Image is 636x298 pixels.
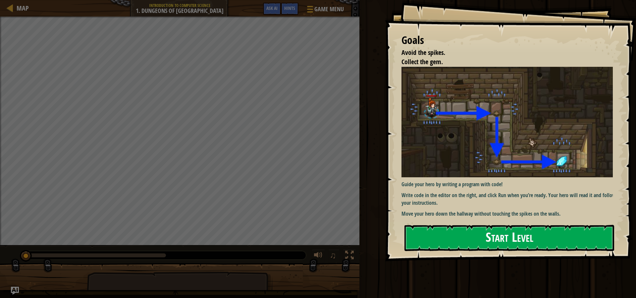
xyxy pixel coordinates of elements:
[284,5,295,11] span: Hints
[401,192,618,207] p: Write code in the editor on the right, and click Run when you’re ready. Your hero will read it an...
[401,48,445,57] span: Avoid the spikes.
[266,5,278,11] span: Ask AI
[401,33,613,48] div: Goals
[401,181,618,188] p: Guide your hero by writing a program with code!
[17,4,29,13] span: Map
[401,57,443,66] span: Collect the gem.
[393,57,611,67] li: Collect the gem.
[314,5,344,14] span: Game Menu
[404,225,614,251] button: Start Level
[343,249,356,263] button: Toggle fullscreen
[13,4,29,13] a: Map
[401,67,618,177] img: Dungeons of kithgard
[328,249,340,263] button: ♫
[11,287,19,295] button: Ask AI
[263,3,281,15] button: Ask AI
[401,210,618,218] p: Move your hero down the hallway without touching the spikes on the walls.
[312,249,325,263] button: Adjust volume
[330,250,336,260] span: ♫
[393,48,611,58] li: Avoid the spikes.
[302,3,348,18] button: Game Menu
